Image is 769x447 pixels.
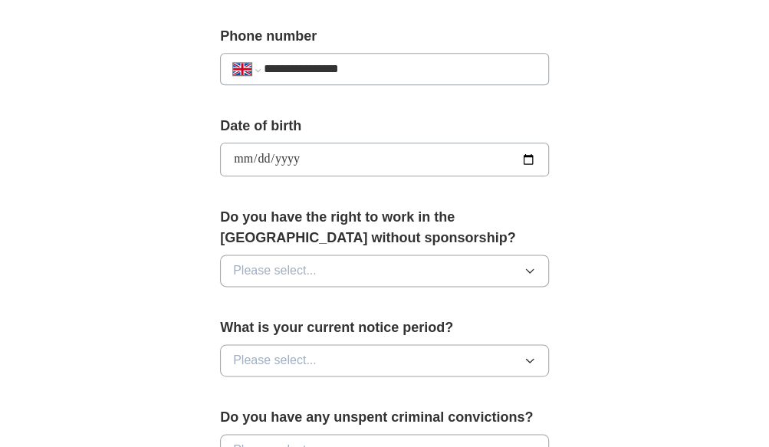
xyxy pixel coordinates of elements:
[233,351,317,370] span: Please select...
[220,407,549,428] label: Do you have any unspent criminal convictions?
[233,261,317,280] span: Please select...
[220,207,549,248] label: Do you have the right to work in the [GEOGRAPHIC_DATA] without sponsorship?
[220,116,549,136] label: Date of birth
[220,344,549,376] button: Please select...
[220,26,549,47] label: Phone number
[220,317,549,338] label: What is your current notice period?
[220,255,549,287] button: Please select...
